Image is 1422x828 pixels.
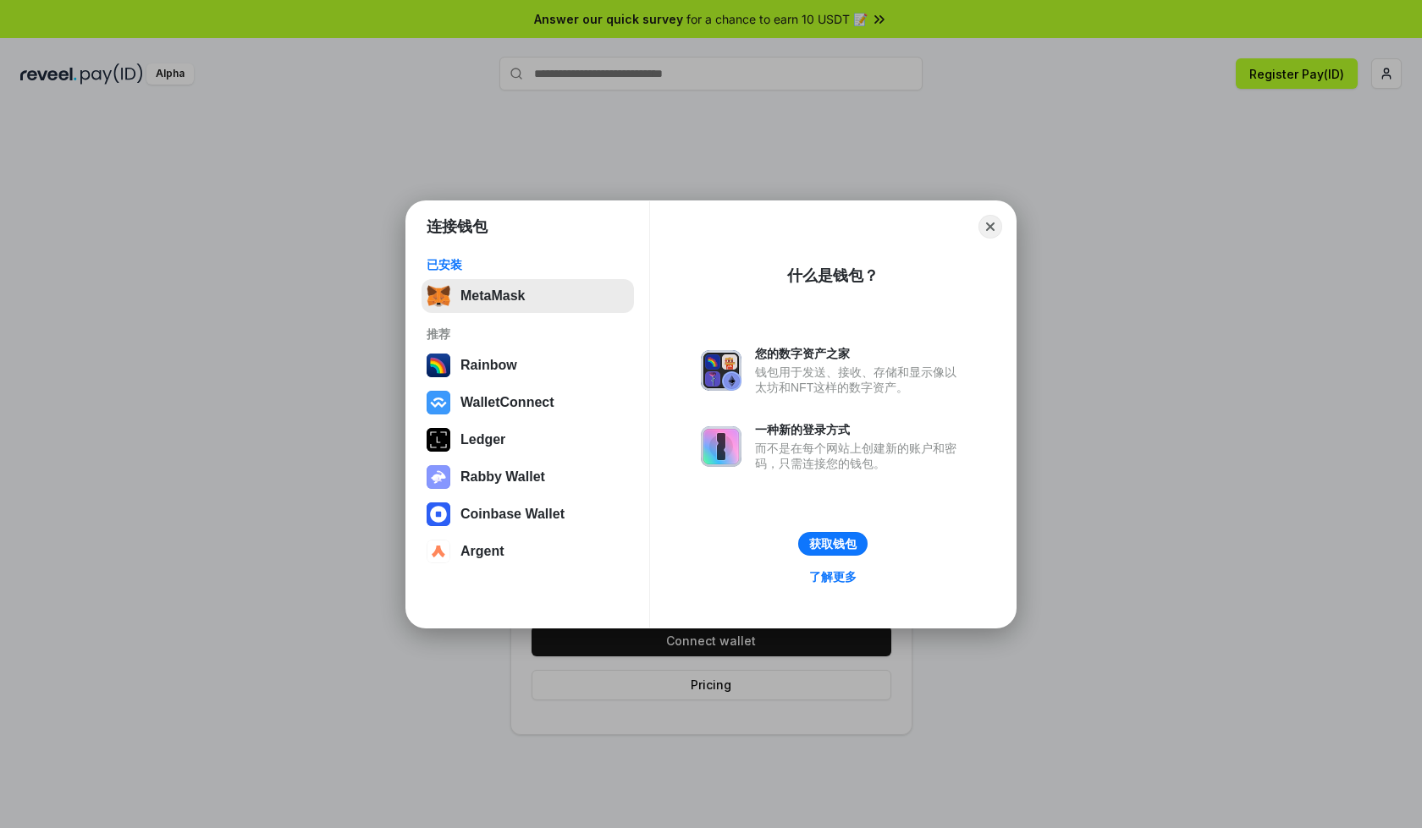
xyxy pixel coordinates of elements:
[701,426,741,467] img: svg+xml,%3Csvg%20xmlns%3D%22http%3A%2F%2Fwww.w3.org%2F2000%2Fsvg%22%20fill%3D%22none%22%20viewBox...
[787,266,879,286] div: 什么是钱包？
[755,365,965,395] div: 钱包用于发送、接收、存储和显示像以太坊和NFT这样的数字资产。
[978,215,1002,239] button: Close
[460,432,505,447] div: Ledger
[422,497,634,531] button: Coinbase Wallet
[422,423,634,457] button: Ledger
[701,350,741,391] img: svg+xml,%3Csvg%20xmlns%3D%22http%3A%2F%2Fwww.w3.org%2F2000%2Fsvg%22%20fill%3D%22none%22%20viewBox...
[427,326,629,342] div: 推荐
[460,288,525,304] div: MetaMask
[422,386,634,419] button: WalletConnect
[755,346,965,361] div: 您的数字资产之家
[427,502,450,526] img: svg+xml,%3Csvg%20width%3D%2228%22%20height%3D%2228%22%20viewBox%3D%220%200%2028%2028%22%20fill%3D...
[809,569,857,584] div: 了解更多
[422,348,634,382] button: Rainbow
[460,544,504,559] div: Argent
[427,391,450,414] img: svg+xml,%3Csvg%20width%3D%2228%22%20height%3D%2228%22%20viewBox%3D%220%200%2028%2028%22%20fill%3D...
[422,279,634,313] button: MetaMask
[422,535,634,568] button: Argent
[460,507,565,522] div: Coinbase Wallet
[427,257,629,272] div: 已安装
[798,532,868,556] button: 获取钱包
[427,540,450,563] img: svg+xml,%3Csvg%20width%3D%2228%22%20height%3D%2228%22%20viewBox%3D%220%200%2028%2028%22%20fill%3D...
[460,395,554,410] div: WalletConnect
[460,358,517,373] div: Rainbow
[755,422,965,437] div: 一种新的登录方式
[809,536,857,551] div: 获取钱包
[427,217,488,237] h1: 连接钱包
[427,284,450,308] img: svg+xml,%3Csvg%20fill%3D%22none%22%20height%3D%2233%22%20viewBox%3D%220%200%2035%2033%22%20width%...
[427,428,450,452] img: svg+xml,%3Csvg%20xmlns%3D%22http%3A%2F%2Fwww.w3.org%2F2000%2Fsvg%22%20width%3D%2228%22%20height%3...
[460,469,545,485] div: Rabby Wallet
[427,465,450,489] img: svg+xml,%3Csvg%20xmlns%3D%22http%3A%2F%2Fwww.w3.org%2F2000%2Fsvg%22%20fill%3D%22none%22%20viewBox...
[755,441,965,471] div: 而不是在每个网站上创建新的账户和密码，只需连接您的钱包。
[422,460,634,494] button: Rabby Wallet
[427,354,450,377] img: svg+xml,%3Csvg%20width%3D%22120%22%20height%3D%22120%22%20viewBox%3D%220%200%20120%20120%22%20fil...
[799,566,867,588] a: 了解更多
